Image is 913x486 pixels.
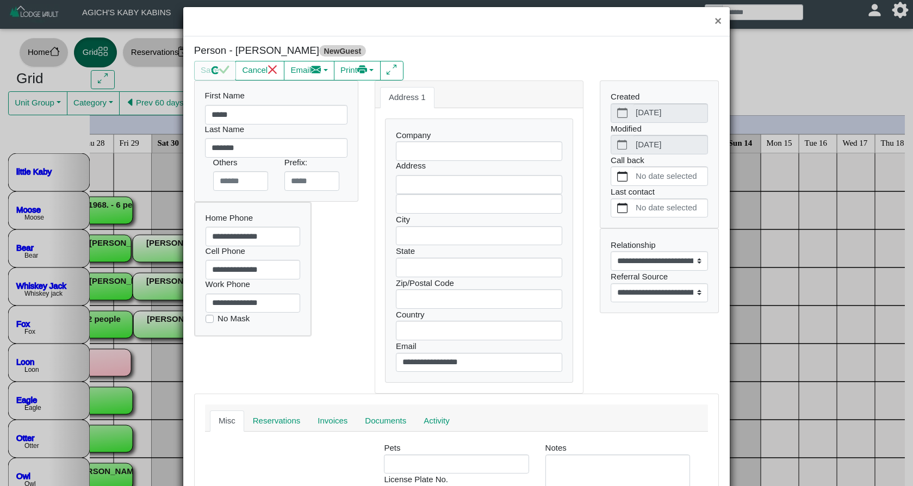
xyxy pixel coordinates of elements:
a: Documents [356,410,415,432]
label: No date selected [633,167,707,185]
svg: calendar [617,171,628,182]
div: Company City State Zip/Postal Code Country Email [386,119,572,382]
div: Created Modified Call back Last contact [600,81,718,228]
h6: Work Phone [206,279,301,289]
a: Reservations [244,410,309,432]
div: Pets [384,442,529,473]
label: No Mask [218,313,250,325]
svg: x [268,65,278,75]
h5: Person - [PERSON_NAME] [194,45,449,57]
h6: Last Name [205,124,347,134]
h6: Address [396,161,562,171]
h6: First Name [205,91,347,101]
a: Activity [415,410,458,432]
div: Relationship Referral Source [600,229,718,313]
button: arrows angle expand [380,61,403,80]
label: No date selected [633,199,707,217]
a: Invoices [309,410,356,432]
button: Emailenvelope fill [284,61,334,80]
button: Cancelx [235,61,284,80]
svg: printer fill [357,65,368,75]
svg: envelope fill [311,65,321,75]
svg: calendar [617,203,628,213]
h6: Prefix: [284,158,339,167]
button: calendar [611,167,633,185]
h6: Cell Phone [206,246,301,256]
button: Printprinter fill [334,61,381,80]
a: Misc [210,410,244,432]
h6: Home Phone [206,213,301,223]
button: calendar [611,199,633,217]
a: Address 1 [380,87,434,109]
button: Close [706,7,730,36]
svg: arrows angle expand [387,65,397,75]
h6: Others [213,158,268,167]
